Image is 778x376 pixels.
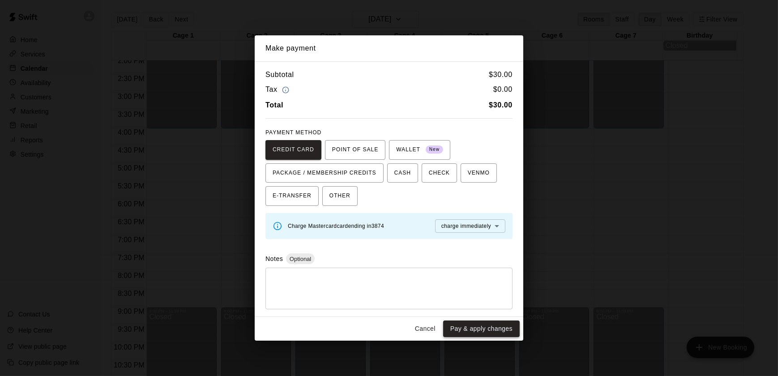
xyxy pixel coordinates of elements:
[265,101,283,109] b: Total
[468,166,490,180] span: VENMO
[265,186,319,206] button: E-TRANSFER
[273,143,314,157] span: CREDIT CARD
[265,69,294,81] h6: Subtotal
[325,140,385,160] button: POINT OF SALE
[489,101,513,109] b: $ 30.00
[329,189,351,203] span: OTHER
[461,163,497,183] button: VENMO
[422,163,457,183] button: CHECK
[443,320,520,337] button: Pay & apply changes
[493,84,513,96] h6: $ 0.00
[489,69,513,81] h6: $ 30.00
[265,163,384,183] button: PACKAGE / MEMBERSHIP CREDITS
[265,255,283,262] label: Notes
[288,223,384,229] span: Charge Mastercard card ending in 3874
[394,166,411,180] span: CASH
[265,140,321,160] button: CREDIT CARD
[389,140,450,160] button: WALLET New
[322,186,358,206] button: OTHER
[441,223,491,229] span: charge immediately
[273,189,312,203] span: E-TRANSFER
[411,320,440,337] button: Cancel
[255,35,523,61] h2: Make payment
[396,143,443,157] span: WALLET
[426,144,443,156] span: New
[273,166,376,180] span: PACKAGE / MEMBERSHIP CREDITS
[332,143,378,157] span: POINT OF SALE
[429,166,450,180] span: CHECK
[265,129,321,136] span: PAYMENT METHOD
[286,256,315,262] span: Optional
[265,84,291,96] h6: Tax
[387,163,418,183] button: CASH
